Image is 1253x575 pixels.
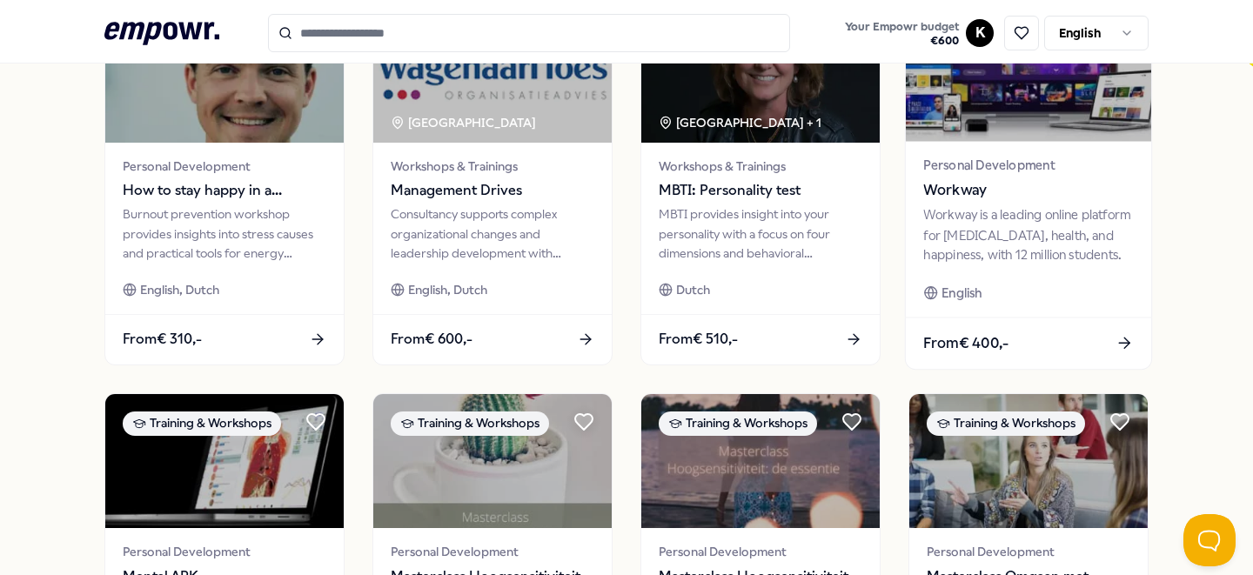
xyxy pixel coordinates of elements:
span: MBTI: Personality test [659,179,862,202]
a: package imageTraining & Workshops[GEOGRAPHIC_DATA] Workshops & TrainingsManagement DrivesConsulta... [372,7,613,364]
div: Training & Workshops [927,411,1085,436]
button: Your Empowr budget€600 [841,17,962,51]
img: package image [105,394,344,529]
div: [GEOGRAPHIC_DATA] + 1 [659,113,821,132]
span: From € 400,- [923,332,1008,355]
span: English, Dutch [408,280,487,299]
img: package image [909,394,1148,529]
span: Personal Development [391,542,594,561]
span: Personal Development [923,156,1133,176]
a: package imageTraining & Workshops[GEOGRAPHIC_DATA] + 1Workshops & TrainingsMBTI: Personality test... [640,7,881,364]
div: MBTI provides insight into your personality with a focus on four dimensions and behavioral prefer... [659,204,862,263]
img: package image [373,8,612,143]
span: English, Dutch [140,280,219,299]
span: Dutch [676,280,710,299]
span: Personal Development [927,542,1130,561]
a: package imageTraining & WorkshopsPersonal DevelopmentHow to stay happy in a performance society (... [104,7,345,364]
img: package image [105,8,344,143]
span: Workshops & Trainings [659,157,862,176]
a: Your Empowr budget€600 [838,15,966,51]
iframe: Help Scout Beacon - Open [1183,514,1236,566]
span: From € 600,- [391,328,472,351]
button: K [966,19,994,47]
a: package imageTraining & WorkshopsPersonal DevelopmentWorkwayWorkway is a leading online platform ... [905,2,1152,371]
span: Personal Development [659,542,862,561]
span: Management Drives [391,179,594,202]
div: Burnout prevention workshop provides insights into stress causes and practical tools for energy b... [123,204,326,263]
img: package image [641,394,880,529]
span: English [941,283,982,303]
div: [GEOGRAPHIC_DATA] [391,113,539,132]
img: package image [641,8,880,143]
div: Training & Workshops [123,411,281,436]
div: Training & Workshops [659,411,817,436]
img: package image [906,3,1151,142]
div: Workway is a leading online platform for [MEDICAL_DATA], health, and happiness, with 12 million s... [923,205,1133,265]
span: How to stay happy in a performance society (workshop) [123,179,326,202]
div: Training & Workshops [391,411,549,436]
span: Workshops & Trainings [391,157,594,176]
img: package image [373,394,612,529]
span: Personal Development [123,157,326,176]
span: Workway [923,179,1133,202]
span: From € 310,- [123,328,202,351]
span: Personal Development [123,542,326,561]
input: Search for products, categories or subcategories [268,14,790,52]
span: € 600 [845,34,959,48]
span: Your Empowr budget [845,20,959,34]
span: From € 510,- [659,328,738,351]
div: Consultancy supports complex organizational changes and leadership development with strategic ins... [391,204,594,263]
